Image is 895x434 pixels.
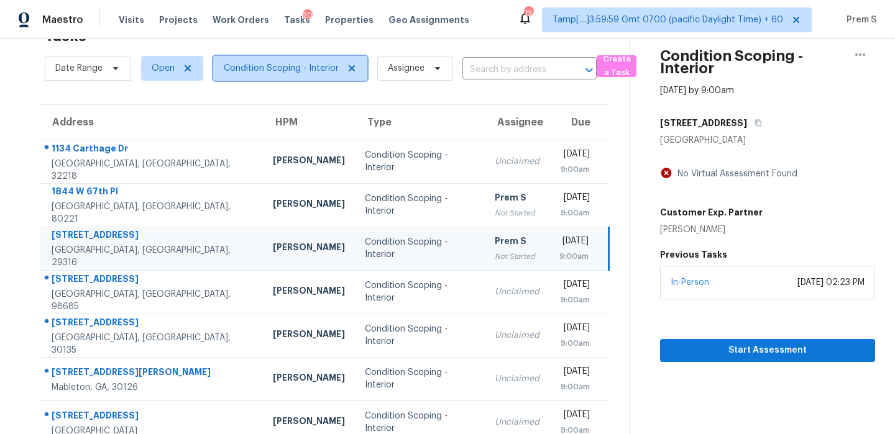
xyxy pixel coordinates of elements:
div: [STREET_ADDRESS] [52,273,253,288]
th: HPM [263,105,355,140]
button: Copy Address [747,112,764,134]
div: [STREET_ADDRESS][PERSON_NAME] [52,366,253,381]
span: Tamp[…]3:59:59 Gmt 0700 (pacific Daylight Time) + 60 [553,14,783,26]
div: [STREET_ADDRESS] [52,316,253,332]
div: Unclaimed [495,329,539,341]
div: 9:00am [559,207,590,219]
h5: [STREET_ADDRESS] [660,117,747,129]
div: [GEOGRAPHIC_DATA] [660,134,875,147]
h2: Condition Scoping - Interior [660,50,845,75]
div: Prem S [495,191,539,207]
h2: Tasks [45,30,86,42]
div: Condition Scoping - Interior [365,366,475,391]
div: Condition Scoping - Interior [365,279,475,304]
div: No Virtual Assessment Found [672,168,797,180]
div: [PERSON_NAME] [660,224,763,236]
div: 1844 W 67th Pl [52,185,253,201]
div: 9:00am [559,294,590,306]
div: 9:00am [559,381,590,393]
button: Create a Task [597,55,636,77]
th: Due [549,105,609,140]
span: Tasks [284,16,310,24]
div: [GEOGRAPHIC_DATA], [GEOGRAPHIC_DATA], 30135 [52,332,253,356]
div: 734 [524,7,533,20]
div: Mableton, GA, 30126 [52,381,253,394]
div: [PERSON_NAME] [273,371,345,387]
div: 9:00am [559,163,590,176]
div: Unclaimed [495,416,539,428]
div: [PERSON_NAME] [273,241,345,256]
div: [STREET_ADDRESS] [52,409,253,425]
div: Unclaimed [495,286,539,298]
div: Condition Scoping - Interior [365,236,475,261]
div: Condition Scoping - Interior [365,323,475,348]
th: Type [355,105,485,140]
div: [PERSON_NAME] [273,197,345,213]
span: Projects [159,14,198,26]
a: In-Person [671,278,709,287]
div: [PERSON_NAME] [273,284,345,300]
div: [DATE] [559,235,589,250]
span: Create a Task [603,52,630,81]
div: [DATE] [559,278,590,294]
div: Prem S [495,235,539,250]
span: Condition Scoping - Interior [224,62,339,75]
input: Search by address [462,60,562,79]
div: [DATE] [559,322,590,337]
span: Prem S [842,14,876,26]
div: Condition Scoping - Interior [365,192,475,217]
span: Work Orders [213,14,269,26]
div: 9:00am [559,250,589,263]
div: [GEOGRAPHIC_DATA], [GEOGRAPHIC_DATA], 98685 [52,288,253,313]
div: [STREET_ADDRESS] [52,228,253,244]
div: [PERSON_NAME] [273,328,345,343]
div: Condition Scoping - Interior [365,149,475,174]
span: Geo Assignments [388,14,469,26]
div: [DATE] [559,191,590,207]
div: 9:00am [559,337,590,350]
h5: Customer Exp. Partner [660,206,763,219]
th: Address [40,105,263,140]
div: [DATE] 02:23 PM [797,276,865,289]
div: Not Started [495,207,539,219]
div: [PERSON_NAME] [273,154,345,170]
span: Open [152,62,175,75]
div: Unclaimed [495,155,539,168]
div: 20 [303,9,313,22]
div: [DATE] [559,148,590,163]
div: Not Started [495,250,539,263]
button: Open [581,61,598,79]
div: [GEOGRAPHIC_DATA], [GEOGRAPHIC_DATA], 80221 [52,201,253,225]
h5: Previous Tasks [660,248,875,261]
div: [GEOGRAPHIC_DATA], [GEOGRAPHIC_DATA], 32218 [52,158,253,183]
span: Start Assessment [670,343,865,358]
div: 1134 Carthage Dr [52,142,253,158]
div: [DATE] [559,365,590,381]
th: Assignee [485,105,549,140]
img: Artifact Not Present Icon [660,166,672,179]
div: Unclaimed [495,373,539,385]
button: Start Assessment [660,339,875,362]
span: Date Range [55,62,103,75]
span: Assignee [388,62,425,75]
span: Properties [325,14,374,26]
span: Visits [119,14,144,26]
div: [PERSON_NAME] [273,415,345,430]
div: [DATE] by 9:00am [660,84,734,97]
span: Maestro [42,14,83,26]
div: [DATE] [559,409,590,424]
div: [GEOGRAPHIC_DATA], [GEOGRAPHIC_DATA], 29316 [52,244,253,269]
